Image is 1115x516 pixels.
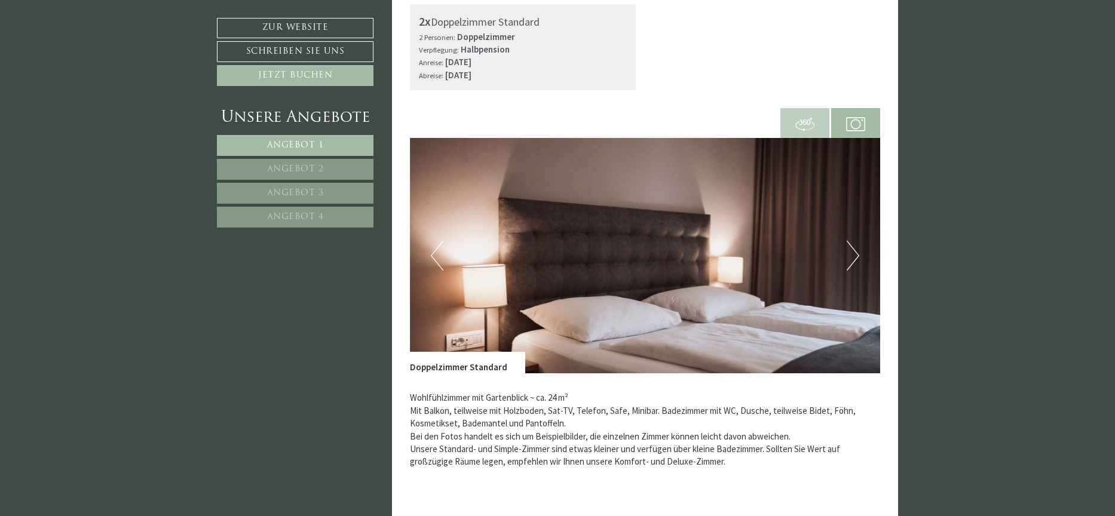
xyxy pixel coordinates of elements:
[445,69,471,81] b: [DATE]
[846,115,865,134] img: camera.svg
[267,165,324,174] span: Angebot 2
[419,13,627,30] div: Doppelzimmer Standard
[216,9,256,28] div: [DATE]
[217,107,373,129] div: Unsere Angebote
[18,34,170,43] div: Montis – Active Nature Spa
[419,14,431,29] b: 2x
[9,32,176,66] div: Guten Tag, wie können wir Ihnen helfen?
[419,32,455,42] small: 2 Personen:
[410,138,881,373] img: image
[267,141,324,150] span: Angebot 1
[795,115,814,134] img: 360-grad.svg
[410,352,525,373] div: Doppelzimmer Standard
[18,56,170,63] small: 14:17
[217,41,373,62] a: Schreiben Sie uns
[217,18,373,38] a: Zur Website
[847,241,859,271] button: Next
[393,315,471,336] button: Senden
[457,31,515,42] b: Doppelzimmer
[431,241,443,271] button: Previous
[267,189,324,198] span: Angebot 3
[267,213,324,222] span: Angebot 4
[419,45,459,54] small: Verpflegung:
[217,65,373,86] a: Jetzt buchen
[410,391,881,468] p: Wohlfühlzimmer mit Gartenblick ~ ca. 24 m² Mit Balkon, teilweise mit Holzboden, Sat-TV, Telefon, ...
[445,56,471,67] b: [DATE]
[419,57,443,67] small: Anreise:
[419,70,443,80] small: Abreise:
[461,44,510,55] b: Halbpension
